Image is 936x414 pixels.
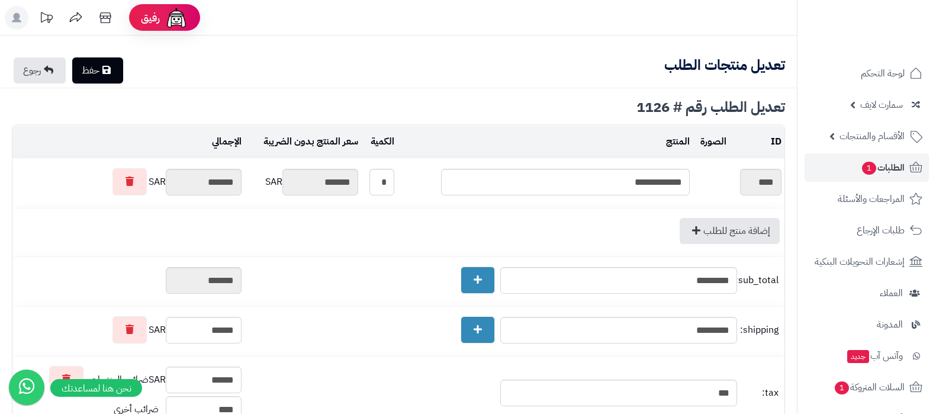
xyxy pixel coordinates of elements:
[861,159,905,176] span: الطلبات
[729,126,784,158] td: ID
[90,373,149,387] span: ضرائب المنتجات
[877,316,903,333] span: المدونة
[12,100,785,114] div: تعديل الطلب رقم # 1126
[847,350,869,363] span: جديد
[839,128,905,145] span: الأقسام والمنتجات
[15,366,242,393] div: SAR
[860,97,903,113] span: سمارت لايف
[846,348,903,364] span: وآتس آب
[880,285,903,301] span: العملاء
[805,216,929,245] a: طلبات الإرجاع
[247,169,358,195] div: SAR
[740,323,779,337] span: shipping:
[815,253,905,270] span: إشعارات التحويلات البنكية
[141,11,160,25] span: رفيق
[835,381,849,394] span: 1
[245,126,361,158] td: سعر المنتج بدون الضريبة
[397,126,693,158] td: المنتج
[693,126,730,158] td: الصورة
[740,274,779,287] span: sub_total:
[680,218,780,244] a: إضافة منتج للطلب
[838,191,905,207] span: المراجعات والأسئلة
[15,316,242,344] div: SAR
[12,126,245,158] td: الإجمالي
[805,279,929,307] a: العملاء
[805,310,929,339] a: المدونة
[361,126,397,158] td: الكمية
[15,168,242,195] div: SAR
[805,185,929,213] a: المراجعات والأسئلة
[805,153,929,182] a: الطلبات1
[855,33,925,58] img: logo-2.png
[834,379,905,396] span: السلات المتروكة
[862,162,876,175] span: 1
[805,248,929,276] a: إشعارات التحويلات البنكية
[31,6,61,33] a: تحديثات المنصة
[805,59,929,88] a: لوحة التحكم
[165,6,188,30] img: ai-face.png
[14,57,66,84] a: رجوع
[861,65,905,82] span: لوحة التحكم
[857,222,905,239] span: طلبات الإرجاع
[805,342,929,370] a: وآتس آبجديد
[664,54,785,76] b: تعديل منتجات الطلب
[805,373,929,402] a: السلات المتروكة1
[72,57,123,84] a: حفظ
[740,386,779,400] span: tax:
